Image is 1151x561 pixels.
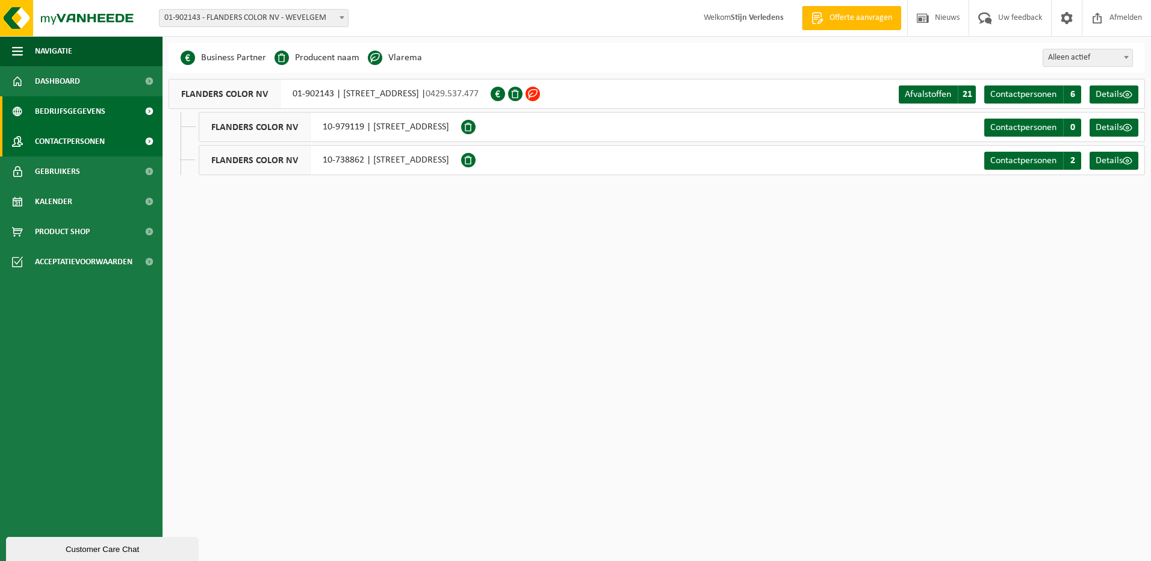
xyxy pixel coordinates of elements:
[1096,156,1123,166] span: Details
[35,66,80,96] span: Dashboard
[905,90,951,99] span: Afvalstoffen
[958,85,976,104] span: 21
[181,49,266,67] li: Business Partner
[1090,119,1138,137] a: Details
[160,10,348,26] span: 01-902143 - FLANDERS COLOR NV - WEVELGEM
[1063,85,1081,104] span: 6
[984,152,1081,170] a: Contactpersonen 2
[1090,85,1138,104] a: Details
[6,535,201,561] iframe: chat widget
[1063,152,1081,170] span: 2
[169,79,281,108] span: FLANDERS COLOR NV
[990,90,1056,99] span: Contactpersonen
[731,13,784,22] strong: Stijn Verledens
[199,112,461,142] div: 10-979119 | [STREET_ADDRESS]
[35,126,105,157] span: Contactpersonen
[1043,49,1132,66] span: Alleen actief
[199,145,461,175] div: 10-738862 | [STREET_ADDRESS]
[1043,49,1133,67] span: Alleen actief
[1096,90,1123,99] span: Details
[1096,123,1123,132] span: Details
[275,49,359,67] li: Producent naam
[368,49,422,67] li: Vlarema
[35,36,72,66] span: Navigatie
[426,89,479,99] span: 0429.537.477
[990,123,1056,132] span: Contactpersonen
[827,12,895,24] span: Offerte aanvragen
[990,156,1056,166] span: Contactpersonen
[199,113,311,141] span: FLANDERS COLOR NV
[35,96,105,126] span: Bedrijfsgegevens
[35,187,72,217] span: Kalender
[35,217,90,247] span: Product Shop
[199,146,311,175] span: FLANDERS COLOR NV
[984,85,1081,104] a: Contactpersonen 6
[899,85,976,104] a: Afvalstoffen 21
[169,79,491,109] div: 01-902143 | [STREET_ADDRESS] |
[35,157,80,187] span: Gebruikers
[1063,119,1081,137] span: 0
[802,6,901,30] a: Offerte aanvragen
[159,9,349,27] span: 01-902143 - FLANDERS COLOR NV - WEVELGEM
[984,119,1081,137] a: Contactpersonen 0
[1090,152,1138,170] a: Details
[35,247,132,277] span: Acceptatievoorwaarden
